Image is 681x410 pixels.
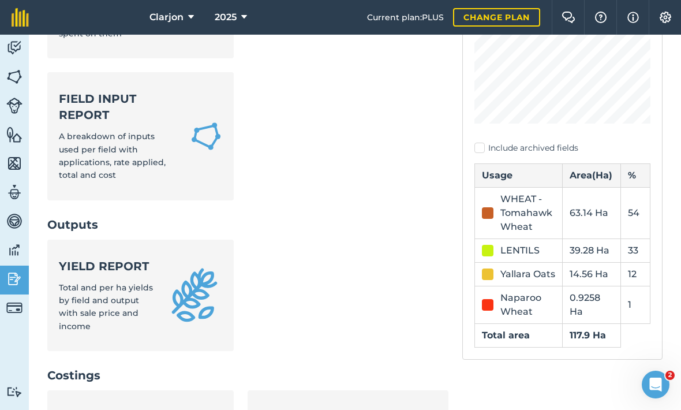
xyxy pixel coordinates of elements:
div: Yallara Oats [500,267,555,281]
a: Change plan [453,8,540,27]
td: 54 [621,187,650,238]
img: Two speech bubbles overlapping with the left bubble in the forefront [562,12,575,23]
img: Field Input Report [190,119,222,154]
td: 1 [621,286,650,323]
td: 39.28 Ha [562,238,620,262]
td: 14.56 Ha [562,262,620,286]
th: % [621,163,650,187]
img: svg+xml;base64,PD94bWwgdmVyc2lvbj0iMS4wIiBlbmNvZGluZz0idXRmLTgiPz4KPCEtLSBHZW5lcmF0b3I6IEFkb2JlIE... [6,241,23,259]
img: svg+xml;base64,PD94bWwgdmVyc2lvbj0iMS4wIiBlbmNvZGluZz0idXRmLTgiPz4KPCEtLSBHZW5lcmF0b3I6IEFkb2JlIE... [6,98,23,114]
img: svg+xml;base64,PD94bWwgdmVyc2lvbj0iMS4wIiBlbmNvZGluZz0idXRmLTgiPz4KPCEtLSBHZW5lcmF0b3I6IEFkb2JlIE... [6,184,23,201]
img: svg+xml;base64,PD94bWwgdmVyc2lvbj0iMS4wIiBlbmNvZGluZz0idXRmLTgiPz4KPCEtLSBHZW5lcmF0b3I6IEFkb2JlIE... [6,386,23,397]
strong: 117.9 Ha [570,330,606,341]
td: 63.14 Ha [562,187,620,238]
img: svg+xml;base64,PHN2ZyB4bWxucz0iaHR0cDovL3d3dy53My5vcmcvMjAwMC9zdmciIHdpZHRoPSIxNyIgaGVpZ2h0PSIxNy... [627,10,639,24]
span: A breakdown of inputs used per field with applications, rate applied, total and cost [59,131,166,180]
img: svg+xml;base64,PHN2ZyB4bWxucz0iaHR0cDovL3d3dy53My5vcmcvMjAwMC9zdmciIHdpZHRoPSI1NiIgaGVpZ2h0PSI2MC... [6,155,23,172]
img: svg+xml;base64,PD94bWwgdmVyc2lvbj0iMS4wIiBlbmNvZGluZz0idXRmLTgiPz4KPCEtLSBHZW5lcmF0b3I6IEFkb2JlIE... [6,300,23,316]
img: svg+xml;base64,PD94bWwgdmVyc2lvbj0iMS4wIiBlbmNvZGluZz0idXRmLTgiPz4KPCEtLSBHZW5lcmF0b3I6IEFkb2JlIE... [6,270,23,288]
iframe: Intercom live chat [642,371,669,398]
td: 33 [621,238,650,262]
strong: Total area [482,330,530,341]
label: Include archived fields [474,142,650,154]
strong: Field Input Report [59,91,176,123]
a: Yield reportTotal and per ha yields by field and output with sale price and income [47,240,234,352]
h2: Costings [47,367,448,383]
h2: Outputs [47,217,448,233]
div: Naparoo Wheat [500,291,555,319]
img: A cog icon [658,12,672,23]
a: Field Input ReportA breakdown of inputs used per field with applications, rate applied, total and... [47,72,234,200]
strong: Yield report [59,258,153,274]
td: 12 [621,262,650,286]
img: Yield report [167,267,222,323]
td: 0.9258 Ha [562,286,620,323]
span: Clarjon [149,10,184,24]
span: Current plan : PLUS [367,11,444,24]
th: Usage [474,163,562,187]
img: svg+xml;base64,PHN2ZyB4bWxucz0iaHR0cDovL3d3dy53My5vcmcvMjAwMC9zdmciIHdpZHRoPSI1NiIgaGVpZ2h0PSI2MC... [6,68,23,85]
img: A question mark icon [594,12,608,23]
span: 2025 [215,10,237,24]
div: LENTILS [500,244,540,258]
img: svg+xml;base64,PD94bWwgdmVyc2lvbj0iMS4wIiBlbmNvZGluZz0idXRmLTgiPz4KPCEtLSBHZW5lcmF0b3I6IEFkb2JlIE... [6,213,23,230]
th: Area ( Ha ) [562,163,620,187]
img: fieldmargin Logo [12,8,29,27]
span: 2 [665,371,675,380]
img: svg+xml;base64,PD94bWwgdmVyc2lvbj0iMS4wIiBlbmNvZGluZz0idXRmLTgiPz4KPCEtLSBHZW5lcmF0b3I6IEFkb2JlIE... [6,39,23,57]
span: Total and per ha yields by field and output with sale price and income [59,282,153,331]
div: WHEAT - Tomahawk Wheat [500,192,555,234]
img: svg+xml;base64,PHN2ZyB4bWxucz0iaHR0cDovL3d3dy53My5vcmcvMjAwMC9zdmciIHdpZHRoPSI1NiIgaGVpZ2h0PSI2MC... [6,126,23,143]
